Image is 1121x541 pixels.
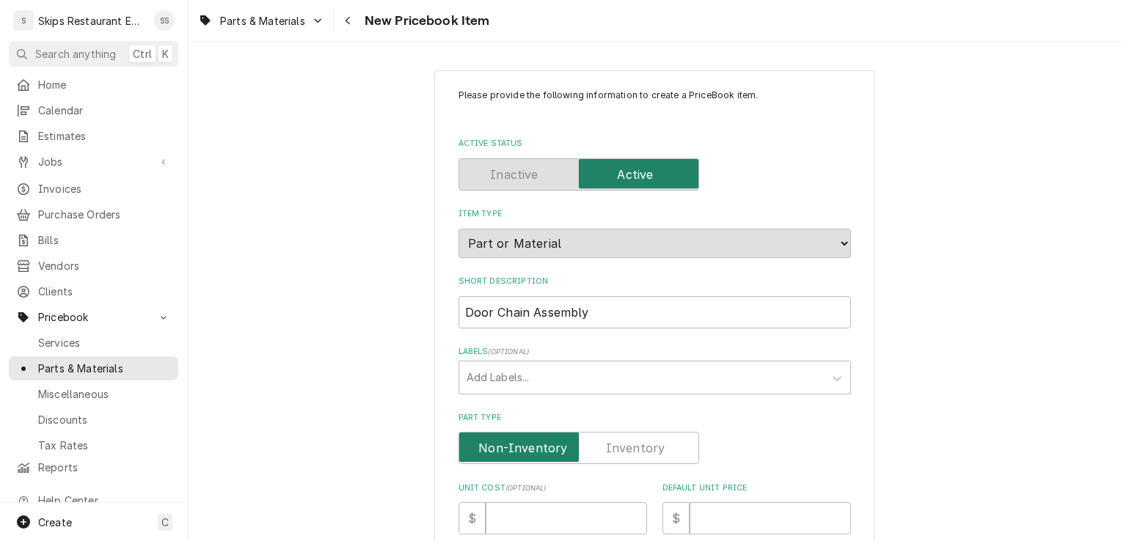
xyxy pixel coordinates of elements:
[162,46,169,62] span: K
[38,460,171,475] span: Reports
[459,412,851,464] div: Part Type
[220,13,305,29] span: Parts & Materials
[38,128,171,144] span: Estimates
[459,346,851,394] div: Labels
[38,335,171,350] span: Services
[192,9,330,33] a: Go to Parts & Materials
[133,46,152,62] span: Ctrl
[459,138,851,190] div: Active Status
[154,10,175,31] div: SS
[662,482,851,534] div: Default Unit Price
[38,181,171,196] span: Invoices
[9,433,178,457] a: Tax Rates
[505,484,547,492] span: ( optional )
[9,73,178,97] a: Home
[337,9,360,32] button: Navigate back
[38,386,171,402] span: Miscellaneous
[9,124,178,148] a: Estimates
[9,305,178,329] a: Go to Pricebook
[9,356,178,380] a: Parts & Materials
[9,202,178,227] a: Purchase Orders
[9,455,178,479] a: Reports
[38,438,171,453] span: Tax Rates
[9,98,178,122] a: Calendar
[38,284,171,299] span: Clients
[9,331,178,355] a: Services
[161,515,169,530] span: C
[9,382,178,406] a: Miscellaneous
[38,412,171,427] span: Discounts
[459,346,851,358] label: Labels
[38,361,171,376] span: Parts & Materials
[9,150,178,174] a: Go to Jobs
[459,208,851,220] label: Item Type
[459,276,851,287] label: Short Description
[9,279,178,303] a: Clients
[9,228,178,252] a: Bills
[488,347,529,356] span: ( optional )
[459,158,851,191] div: Active
[38,103,171,118] span: Calendar
[360,11,490,31] span: New Pricebook Item
[38,258,171,273] span: Vendors
[38,77,171,92] span: Home
[9,408,178,432] a: Discounts
[38,232,171,248] span: Bills
[662,482,851,494] label: Default Unit Price
[662,502,690,534] div: $
[459,482,647,494] label: Unit Cost
[9,488,178,512] a: Go to Help Center
[459,412,851,424] label: Part Type
[459,208,851,257] div: Item Type
[459,482,647,534] div: Unit Cost
[459,296,851,328] input: Name used to describe this Part or Material
[38,154,149,169] span: Jobs
[459,138,851,150] label: Active Status
[38,309,149,325] span: Pricebook
[38,516,72,529] span: Create
[38,13,146,29] div: Skips Restaurant Equipment
[459,502,486,534] div: $
[459,276,851,328] div: Short Description
[13,10,34,31] div: S
[9,254,178,278] a: Vendors
[9,177,178,201] a: Invoices
[154,10,175,31] div: Shan Skipper's Avatar
[38,207,171,222] span: Purchase Orders
[35,46,116,62] span: Search anything
[9,41,178,67] button: Search anythingCtrlK
[459,89,851,116] p: Please provide the following information to create a PriceBook item.
[38,493,169,508] span: Help Center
